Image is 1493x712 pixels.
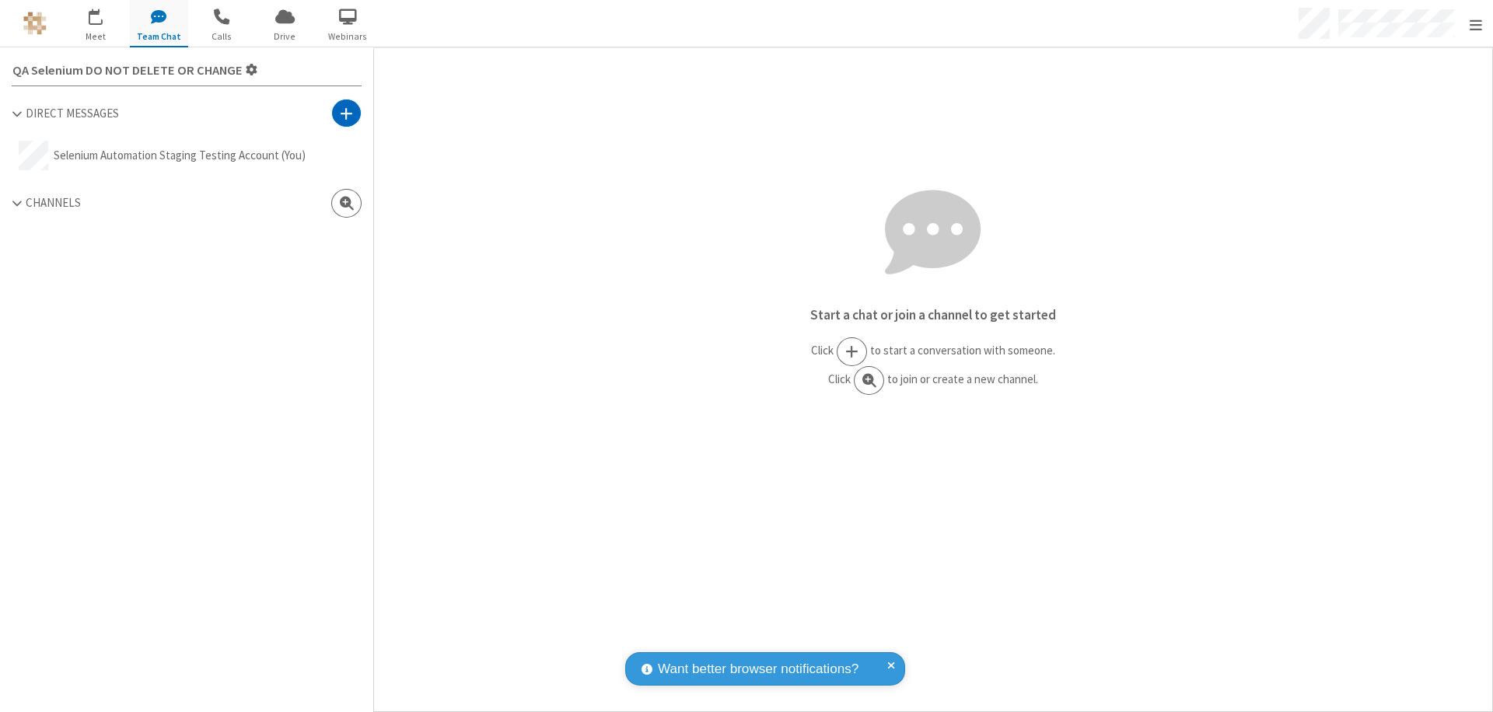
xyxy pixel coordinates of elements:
button: Settings [6,54,264,86]
img: QA Selenium DO NOT DELETE OR CHANGE [23,12,47,35]
p: Click to start a conversation with someone. Click to join or create a new channel. [374,337,1492,395]
div: 1 [100,9,110,20]
span: Calls [193,30,251,44]
span: Drive [256,30,314,44]
span: Direct Messages [26,106,119,120]
span: Webinars [319,30,377,44]
span: Want better browser notifications? [658,659,858,679]
button: Selenium Automation Staging Testing Account (You) [12,134,362,177]
span: QA Selenium DO NOT DELETE OR CHANGE [12,64,243,78]
span: Channels [26,195,81,210]
span: Team Chat [130,30,188,44]
span: Meet [67,30,125,44]
p: Start a chat or join a channel to get started [374,305,1492,326]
